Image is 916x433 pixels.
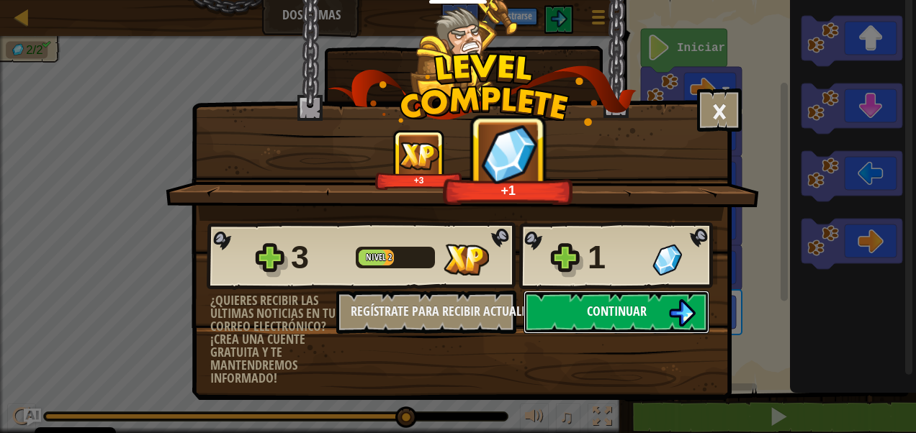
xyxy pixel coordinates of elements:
img: Continuar [668,299,696,327]
img: Gemas Conseguidas [481,124,536,183]
img: XP Conseguida [444,244,489,275]
img: Gemas Conseguidas [652,244,682,275]
img: XP Conseguida [399,142,439,170]
div: 1 [588,234,644,281]
div: 3 [291,234,347,281]
div: +3 [378,175,459,186]
div: ¿Quieres recibir las últimas noticias en tu correo electrónico? ¡Crea una cuente gratuita y te ma... [210,294,336,385]
div: +1 [447,182,570,199]
button: Regístrate para recibir actualizaciones. [336,291,516,334]
button: Continuar [524,291,709,334]
button: × [697,88,742,132]
span: Continuar [587,302,647,320]
span: 2 [388,251,392,263]
img: level_complete.png [328,53,637,126]
span: Nivel [366,251,388,263]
